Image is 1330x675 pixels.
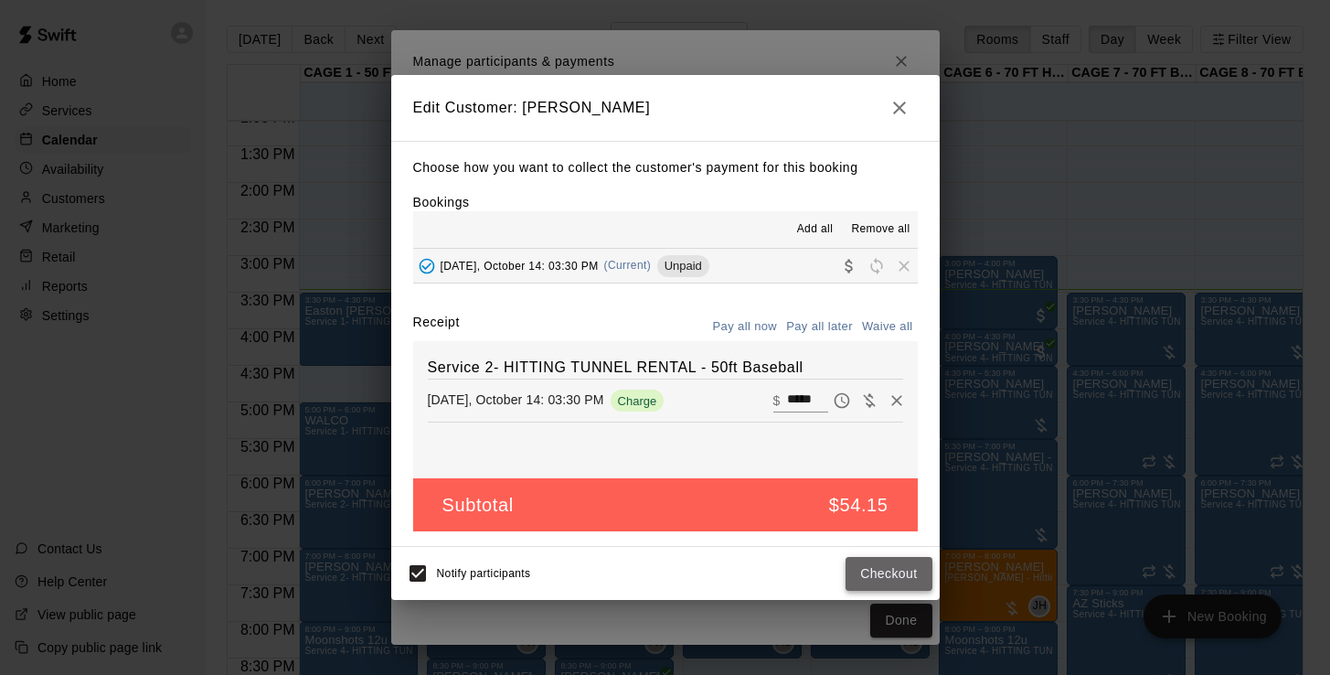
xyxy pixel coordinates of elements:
button: Remove all [844,215,917,244]
h5: Subtotal [442,493,514,518]
p: [DATE], October 14: 03:30 PM [428,391,604,409]
label: Bookings [413,195,470,209]
p: Choose how you want to collect the customer's payment for this booking [413,156,918,179]
span: Waive payment [856,391,883,407]
button: Checkout [846,557,931,591]
span: (Current) [604,259,652,272]
label: Receipt [413,313,460,341]
button: Added - Collect Payment[DATE], October 14: 03:30 PM(Current)UnpaidCollect paymentRescheduleRemove [413,249,918,283]
span: Unpaid [657,259,709,273]
span: Notify participants [437,568,531,581]
span: [DATE], October 14: 03:30 PM [441,259,599,272]
span: Remove [890,258,918,272]
span: Charge [611,394,665,408]
button: Pay all later [782,313,857,341]
button: Pay all now [708,313,782,341]
span: Remove all [851,220,910,239]
button: Waive all [857,313,918,341]
span: Reschedule [863,258,890,272]
p: $ [773,391,781,410]
span: Pay later [828,391,856,407]
h6: Service 2- HITTING TUNNEL RENTAL - 50ft Baseball [428,356,903,380]
button: Added - Collect Payment [413,252,441,280]
h5: $54.15 [829,493,888,518]
h2: Edit Customer: [PERSON_NAME] [391,75,940,141]
button: Add all [785,215,844,244]
span: Add all [797,220,834,239]
span: Collect payment [835,258,863,272]
button: Remove [883,387,910,414]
